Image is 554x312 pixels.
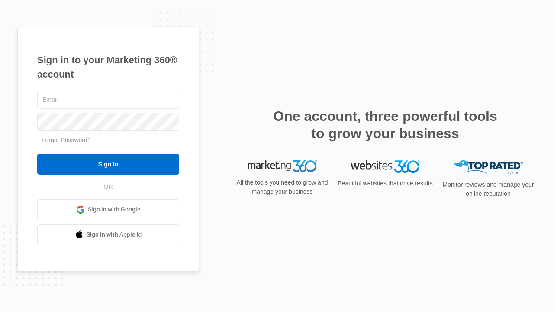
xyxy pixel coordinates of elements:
[440,180,537,198] p: Monitor reviews and manage your online reputation
[37,154,179,175] input: Sign In
[271,107,500,142] h2: One account, three powerful tools to grow your business
[351,160,420,173] img: Websites 360
[88,205,141,214] span: Sign in with Google
[42,136,91,143] a: Forgot Password?
[234,178,331,196] p: All the tools you need to grow and manage your business
[337,179,434,188] p: Beautiful websites that drive results
[37,53,179,81] h1: Sign in to your Marketing 360® account
[87,230,142,239] span: Sign in with Apple Id
[37,224,179,245] a: Sign in with Apple Id
[98,182,119,192] span: OR
[37,91,179,109] input: Email
[454,160,523,175] img: Top Rated Local
[248,160,317,172] img: Marketing 360
[37,199,179,220] a: Sign in with Google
